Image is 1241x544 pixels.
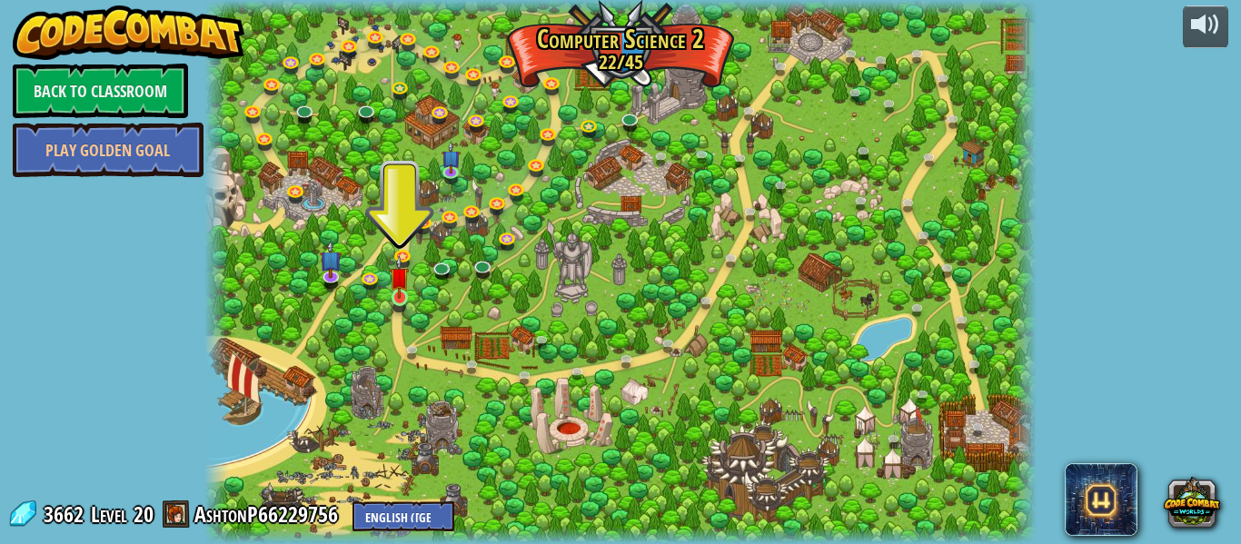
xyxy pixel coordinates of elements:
[1183,5,1228,48] button: Adjust volume
[44,499,89,529] span: 3662
[13,123,204,177] a: Play Golden Goal
[13,64,188,118] a: Back to Classroom
[320,241,342,279] img: level-banner-unstarted-subscriber.png
[91,499,127,529] span: Level
[194,499,343,529] a: AshtonP66229756
[13,5,245,60] img: CodeCombat - Learn how to code by playing a game
[442,141,461,173] img: level-banner-unstarted-subscriber.png
[134,499,154,529] span: 20
[390,255,409,299] img: level-banner-unstarted.png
